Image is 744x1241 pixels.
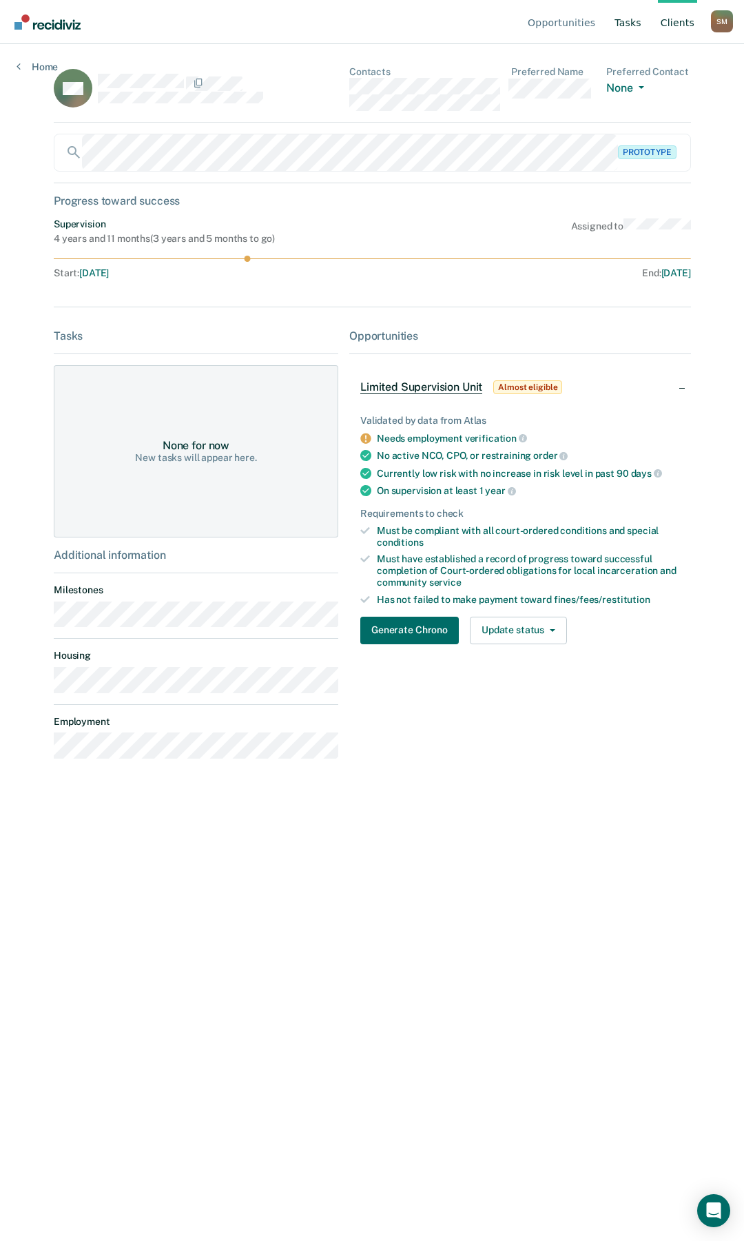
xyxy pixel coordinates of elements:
[349,66,500,78] dt: Contacts
[17,61,58,73] a: Home
[470,617,567,644] button: Update status
[54,218,275,230] div: Supervision
[54,233,275,245] div: 4 years and 11 months ( 3 years and 5 months to go )
[377,525,680,548] div: Must be compliant with all court-ordered conditions and special conditions
[377,449,680,462] div: No active NCO, CPO, or restraining
[54,548,338,562] div: Additional information
[79,267,109,278] span: [DATE]
[511,66,595,78] dt: Preferred Name
[493,380,562,394] span: Almost eligible
[54,329,338,342] div: Tasks
[377,432,680,444] div: Needs employment verification
[554,594,650,605] span: fines/fees/restitution
[360,617,464,644] a: Navigate to form link
[54,716,338,728] dt: Employment
[711,10,733,32] div: S M
[429,577,462,588] span: service
[135,452,256,464] div: New tasks will appear here.
[377,553,680,588] div: Must have established a record of progress toward successful completion of Court-ordered obligati...
[360,617,459,644] button: Generate Chrono
[360,380,482,394] span: Limited Supervision Unit
[360,508,680,520] div: Requirements to check
[377,484,680,497] div: On supervision at least 1
[697,1194,730,1227] div: Open Intercom Messenger
[631,468,662,479] span: days
[349,365,691,409] div: Limited Supervision UnitAlmost eligible
[360,415,680,427] div: Validated by data from Atlas
[377,467,680,480] div: Currently low risk with no increase in risk level in past 90
[661,267,691,278] span: [DATE]
[54,584,338,596] dt: Milestones
[606,81,649,97] button: None
[349,329,691,342] div: Opportunities
[485,485,515,496] span: year
[54,650,338,661] dt: Housing
[571,218,691,245] div: Assigned to
[606,66,690,78] dt: Preferred Contact
[163,439,229,452] div: None for now
[54,267,373,279] div: Start :
[14,14,81,30] img: Recidiviz
[378,267,691,279] div: End :
[54,194,691,207] div: Progress toward success
[533,450,568,461] span: order
[377,594,680,606] div: Has not failed to make payment toward
[711,10,733,32] button: Profile dropdown button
